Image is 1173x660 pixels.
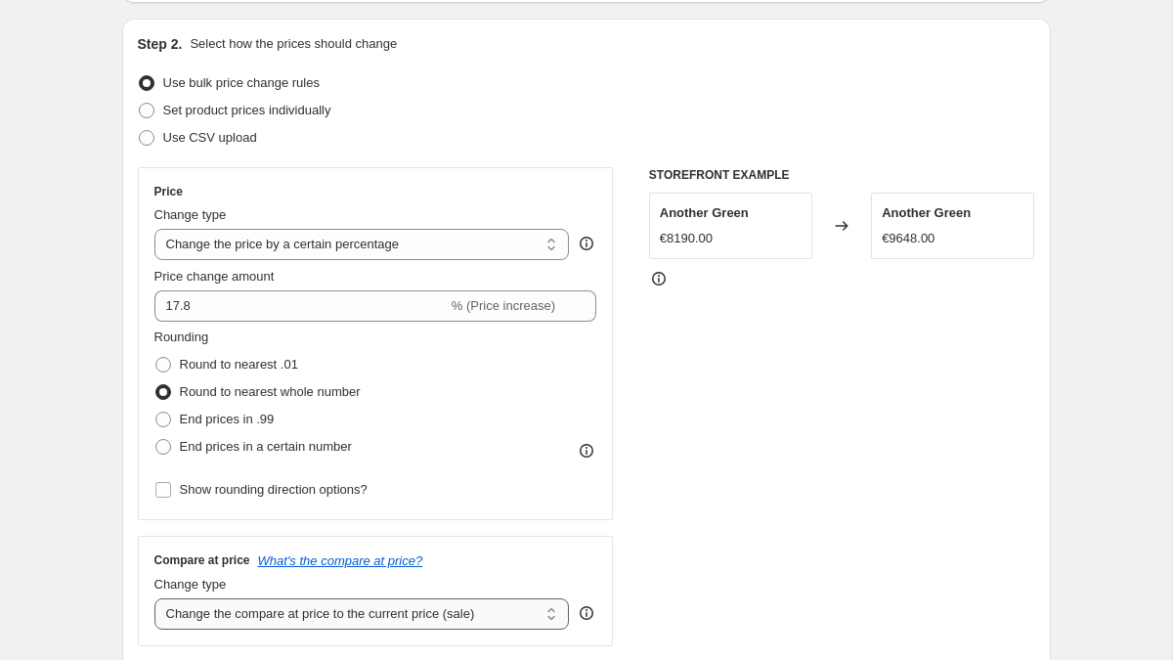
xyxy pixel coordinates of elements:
[180,439,352,454] span: End prices in a certain number
[660,205,749,220] span: Another Green
[577,603,596,623] div: help
[882,231,934,245] span: €9648.00
[190,34,397,54] p: Select how the prices should change
[138,34,183,54] h2: Step 2.
[258,553,423,568] button: What's the compare at price?
[649,167,1035,183] h6: STOREFRONT EXAMPLE
[660,231,713,245] span: €8190.00
[154,269,275,284] span: Price change amount
[154,290,448,322] input: -15
[577,234,596,253] div: help
[154,330,209,344] span: Rounding
[180,357,298,372] span: Round to nearest .01
[154,207,227,222] span: Change type
[180,412,275,426] span: End prices in .99
[180,482,368,497] span: Show rounding direction options?
[163,130,257,145] span: Use CSV upload
[154,577,227,592] span: Change type
[163,75,320,90] span: Use bulk price change rules
[452,298,555,313] span: % (Price increase)
[154,184,183,199] h3: Price
[882,205,971,220] span: Another Green
[180,384,361,399] span: Round to nearest whole number
[163,103,331,117] span: Set product prices individually
[154,552,250,568] h3: Compare at price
